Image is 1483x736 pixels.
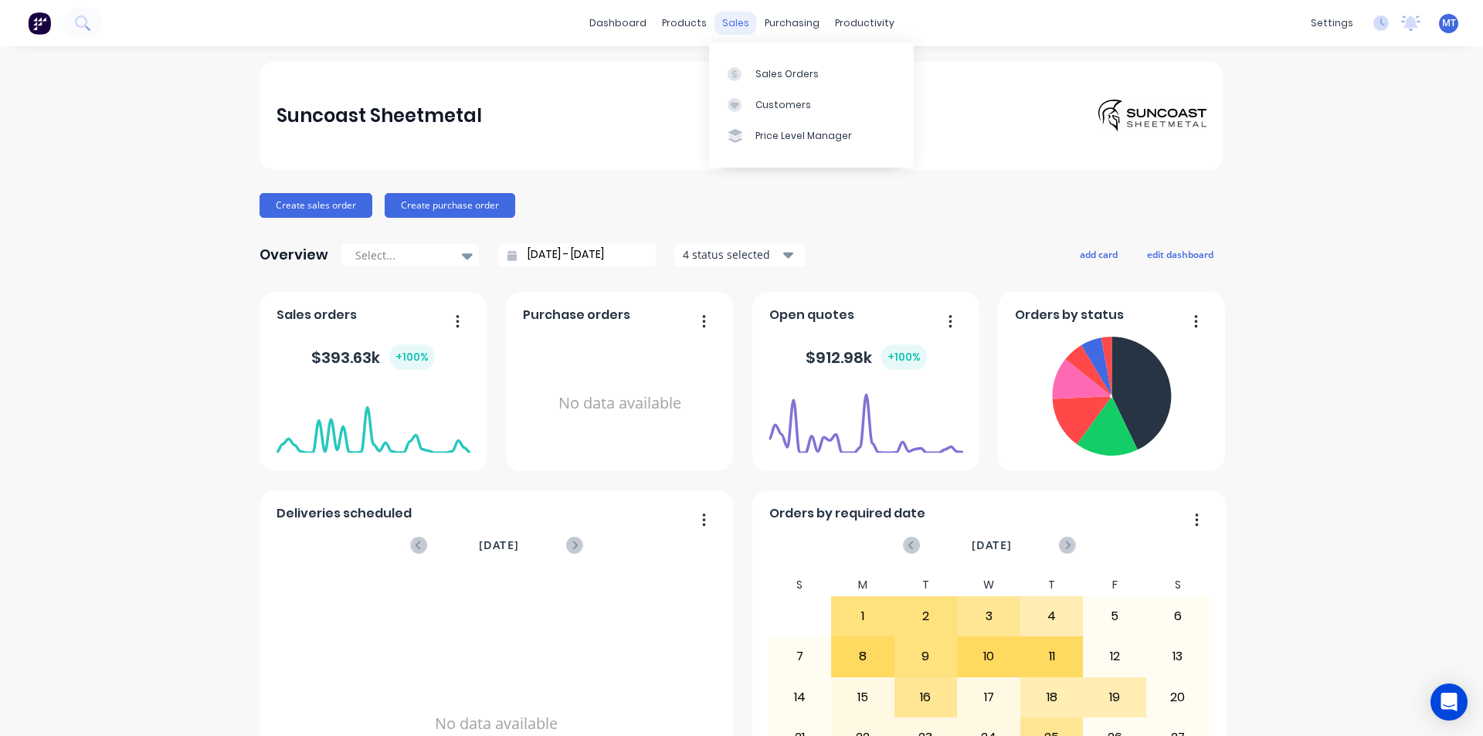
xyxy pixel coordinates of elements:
[709,90,914,120] a: Customers
[827,12,902,35] div: productivity
[709,58,914,89] a: Sales Orders
[755,129,852,143] div: Price Level Manager
[1070,244,1128,264] button: add card
[894,574,958,596] div: T
[895,637,957,676] div: 9
[831,574,894,596] div: M
[895,597,957,636] div: 2
[757,12,827,35] div: purchasing
[755,98,811,112] div: Customers
[654,12,714,35] div: products
[1021,678,1083,717] div: 18
[523,331,717,477] div: No data available
[881,344,927,370] div: + 100 %
[582,12,654,35] a: dashboard
[1147,678,1209,717] div: 20
[1084,678,1145,717] div: 19
[958,678,1020,717] div: 17
[958,637,1020,676] div: 10
[1430,683,1468,721] div: Open Intercom Messenger
[957,574,1020,596] div: W
[895,678,957,717] div: 16
[1021,597,1083,636] div: 4
[1303,12,1361,35] div: settings
[806,344,927,370] div: $ 912.98k
[769,306,854,324] span: Open quotes
[972,537,1012,554] span: [DATE]
[1147,597,1209,636] div: 6
[277,306,357,324] span: Sales orders
[523,306,630,324] span: Purchase orders
[769,574,832,596] div: S
[28,12,51,35] img: Factory
[958,597,1020,636] div: 3
[277,100,482,131] div: Suncoast Sheetmetal
[714,12,757,35] div: sales
[260,193,372,218] button: Create sales order
[1083,574,1146,596] div: F
[311,344,435,370] div: $ 393.63k
[674,243,806,266] button: 4 status selected
[832,678,894,717] div: 15
[385,193,515,218] button: Create purchase order
[1146,574,1210,596] div: S
[1020,574,1084,596] div: T
[1021,637,1083,676] div: 11
[389,344,435,370] div: + 100 %
[769,637,831,676] div: 7
[832,637,894,676] div: 8
[1442,16,1456,30] span: MT
[755,67,819,81] div: Sales Orders
[479,537,519,554] span: [DATE]
[709,120,914,151] a: Price Level Manager
[1098,100,1206,132] img: Suncoast Sheetmetal
[832,597,894,636] div: 1
[1137,244,1223,264] button: edit dashboard
[1084,637,1145,676] div: 12
[683,246,780,263] div: 4 status selected
[769,678,831,717] div: 14
[260,239,328,270] div: Overview
[1015,306,1124,324] span: Orders by status
[1147,637,1209,676] div: 13
[1084,597,1145,636] div: 5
